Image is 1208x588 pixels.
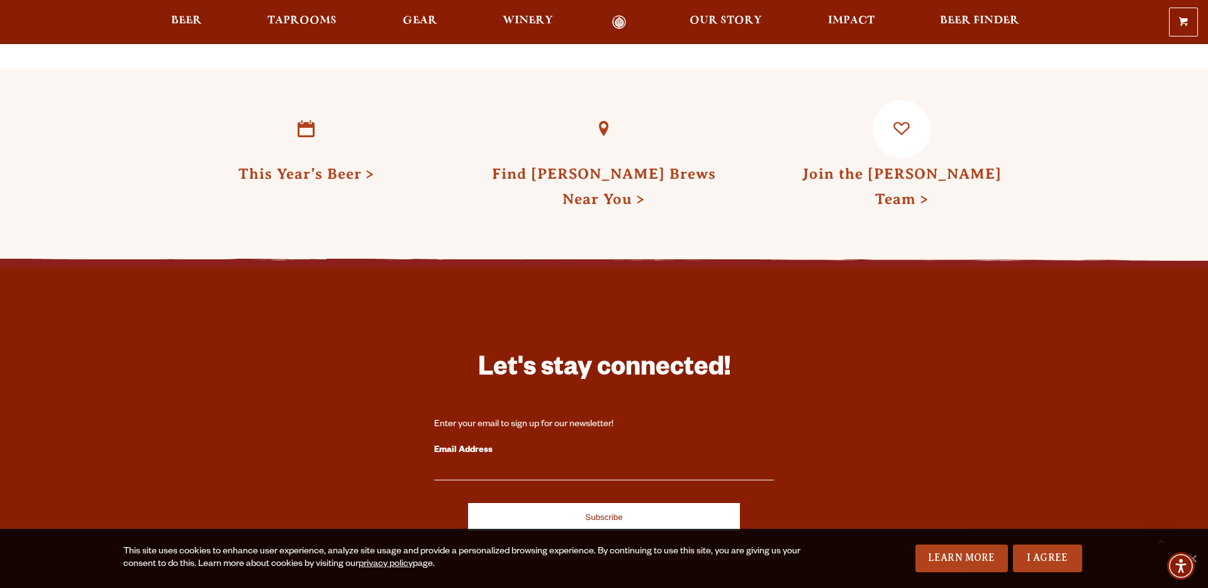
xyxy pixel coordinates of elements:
a: I Agree [1013,545,1082,572]
a: Find Odell Brews Near You [575,100,633,158]
a: This Year’s Beer [238,166,374,182]
span: Gear [403,16,437,26]
h3: Let's stay connected! [434,352,774,389]
span: Taprooms [267,16,337,26]
a: Learn More [915,545,1008,572]
a: Join the Odell Team [873,100,931,158]
a: Beer [163,15,210,30]
a: Gear [394,15,445,30]
span: Winery [503,16,553,26]
a: Winery [495,15,561,30]
a: Impact [820,15,883,30]
a: privacy policy [359,560,413,570]
a: Odell Home [595,15,642,30]
span: Beer [171,16,202,26]
a: Taprooms [259,15,345,30]
span: Beer Finder [940,16,1019,26]
div: Accessibility Menu [1167,552,1195,580]
div: This site uses cookies to enhance user experience, analyze site usage and provide a personalized ... [123,546,810,571]
span: Our Story [690,16,762,26]
a: Beer Finder [932,15,1027,30]
a: This Year’s Beer [277,100,335,158]
a: Our Story [681,15,770,30]
span: Impact [828,16,875,26]
input: Subscribe [468,503,740,531]
div: Enter your email to sign up for our newsletter! [434,419,774,431]
label: Email Address [434,443,774,459]
a: Find [PERSON_NAME] BrewsNear You [492,166,716,207]
a: Scroll to top [1145,525,1177,557]
a: Join the [PERSON_NAME] Team [802,166,1002,207]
